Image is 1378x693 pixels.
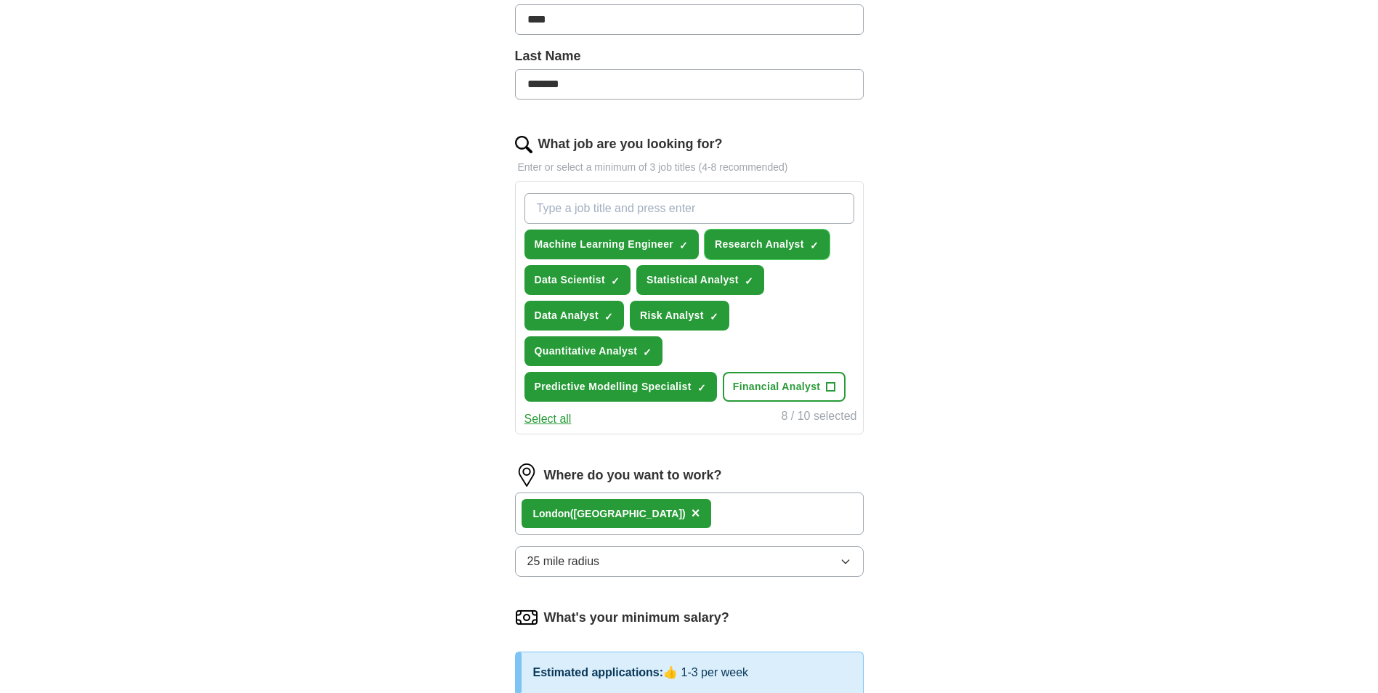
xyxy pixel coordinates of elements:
[643,346,652,358] span: ✓
[697,382,706,394] span: ✓
[647,272,739,288] span: Statistical Analyst
[524,336,663,366] button: Quantitative Analyst✓
[515,46,864,66] label: Last Name
[679,240,688,251] span: ✓
[781,408,856,428] div: 8 / 10 selected
[692,505,700,521] span: ×
[535,237,674,252] span: Machine Learning Engineer
[533,506,686,522] div: on
[535,379,692,394] span: Predictive Modelling Specialist
[538,134,723,154] label: What job are you looking for?
[705,230,830,259] button: Research Analyst✓
[535,344,638,359] span: Quantitative Analyst
[810,240,819,251] span: ✓
[515,136,532,153] img: search.png
[656,651,714,681] span: £ 50k
[524,301,625,331] button: Data Analyst✓
[524,410,572,428] button: Select all
[527,553,600,570] span: 25 mile radius
[524,193,854,224] input: Type a job title and press enter
[524,230,700,259] button: Machine Learning Engineer✓
[663,666,748,678] span: 👍 1-3 per week
[533,666,664,678] span: Estimated applications:
[515,160,864,175] p: Enter or select a minimum of 3 job titles (4-8 recommended)
[611,275,620,287] span: ✓
[640,308,704,323] span: Risk Analyst
[535,272,606,288] span: Data Scientist
[535,308,599,323] span: Data Analyst
[515,546,864,577] button: 25 mile radius
[715,237,804,252] span: Research Analyst
[604,311,613,323] span: ✓
[524,372,717,402] button: Predictive Modelling Specialist✓
[533,508,558,519] strong: Lond
[570,508,686,519] span: ([GEOGRAPHIC_DATA])
[630,301,729,331] button: Risk Analyst✓
[636,265,764,295] button: Statistical Analyst✓
[515,463,538,487] img: location.png
[733,379,821,394] span: Financial Analyst
[544,466,722,485] label: Where do you want to work?
[710,311,718,323] span: ✓
[544,608,729,628] label: What's your minimum salary?
[723,372,846,402] button: Financial Analyst
[524,265,631,295] button: Data Scientist✓
[745,275,753,287] span: ✓
[515,606,538,629] img: salary.png
[692,503,700,524] button: ×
